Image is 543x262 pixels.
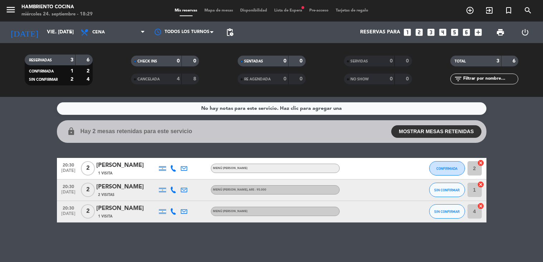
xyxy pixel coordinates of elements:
[81,204,95,219] span: 2
[213,167,247,170] span: MENÚ [PERSON_NAME]
[429,161,465,176] button: CONFIRMADA
[521,28,529,37] i: power_settings_new
[283,76,286,81] strong: 0
[98,170,112,176] span: 1 Visita
[524,6,532,15] i: search
[137,78,160,81] span: CANCELADA
[29,78,58,81] span: SIN CONFIRMAR
[87,57,91,62] strong: 6
[21,4,93,11] div: Hambriento Cocina
[466,6,474,15] i: add_circle_outline
[477,202,484,210] i: cancel
[59,211,77,220] span: [DATE]
[96,161,157,170] div: [PERSON_NAME]
[390,59,393,64] strong: 0
[403,28,412,37] i: looks_one
[67,28,75,37] i: arrow_drop_down
[59,182,77,190] span: 20:30
[300,59,304,64] strong: 0
[429,204,465,219] button: SIN CONFIRMAR
[414,28,424,37] i: looks_two
[406,59,410,64] strong: 0
[59,160,77,169] span: 20:30
[87,77,91,82] strong: 4
[390,76,393,81] strong: 0
[5,4,16,18] button: menu
[360,29,400,35] span: Reservas para
[462,28,471,37] i: looks_6
[21,11,93,18] div: miércoles 24. septiembre - 18:29
[271,9,306,13] span: Lista de Espera
[391,125,481,138] button: MOSTRAR MESAS RETENIDAS
[237,9,271,13] span: Disponibilidad
[434,210,460,214] span: SIN CONFIRMAR
[301,5,305,10] span: fiber_manual_record
[332,9,372,13] span: Tarjetas de regalo
[29,59,52,62] span: RESERVADAS
[177,76,180,81] strong: 4
[247,188,266,191] span: , ARS - 95.000
[226,28,234,37] span: pending_actions
[450,28,459,37] i: looks_5
[67,127,76,136] i: lock
[177,59,180,64] strong: 0
[455,60,466,63] span: TOTAL
[201,9,237,13] span: Mapa de mesas
[59,203,77,212] span: 20:30
[92,30,105,35] span: Cena
[477,159,484,167] i: cancel
[213,188,266,191] span: MENÚ [PERSON_NAME]
[81,127,192,136] span: Hay 2 mesas retenidas para este servicio
[5,4,16,15] i: menu
[306,9,332,13] span: Pre-acceso
[496,28,505,37] span: print
[438,28,447,37] i: looks_4
[98,214,112,219] span: 1 Visita
[504,6,513,15] i: turned_in_not
[59,190,77,198] span: [DATE]
[201,104,342,113] div: No hay notas para este servicio. Haz clic para agregar una
[193,59,198,64] strong: 0
[485,6,494,15] i: exit_to_app
[429,183,465,197] button: SIN CONFIRMAR
[283,59,286,64] strong: 0
[426,28,436,37] i: looks_3
[513,59,517,64] strong: 6
[71,77,73,82] strong: 2
[87,69,91,74] strong: 2
[454,75,462,83] i: filter_list
[98,192,115,198] span: 2 Visitas
[477,181,484,188] i: cancel
[81,183,95,197] span: 2
[513,22,538,43] div: LOG OUT
[350,78,369,81] span: NO SHOW
[434,188,460,192] span: SIN CONFIRMAR
[71,69,73,74] strong: 1
[71,57,73,62] strong: 3
[59,168,77,177] span: [DATE]
[96,182,157,192] div: [PERSON_NAME]
[96,204,157,213] div: [PERSON_NAME]
[81,161,95,176] span: 2
[213,210,247,213] span: MENÚ [PERSON_NAME]
[193,76,198,81] strong: 8
[300,76,304,81] strong: 0
[5,24,43,40] i: [DATE]
[474,28,483,37] i: add_box
[29,70,54,73] span: CONFIRMADA
[436,167,457,170] span: CONFIRMADA
[406,76,410,81] strong: 0
[244,78,271,81] span: RE AGENDADA
[350,60,368,63] span: SERVIDAS
[462,75,518,83] input: Filtrar por nombre...
[496,59,499,64] strong: 3
[137,60,157,63] span: CHECK INS
[244,60,263,63] span: SENTADAS
[171,9,201,13] span: Mis reservas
